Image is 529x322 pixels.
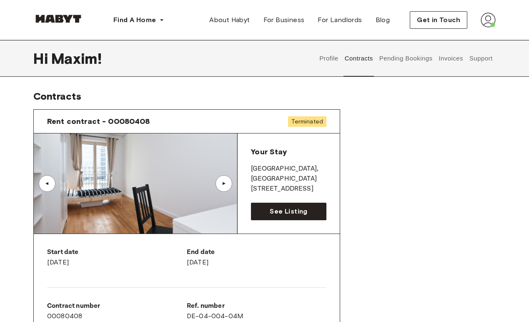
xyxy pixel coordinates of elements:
p: Ref. number [187,301,326,311]
p: End date [187,247,326,257]
div: 00080408 [47,301,187,321]
button: Contracts [343,40,374,77]
span: Maxim ! [51,50,102,67]
span: For Landlords [318,15,362,25]
div: [DATE] [47,247,187,267]
button: Profile [318,40,340,77]
a: For Business [257,12,311,28]
button: Get in Touch [410,11,467,29]
img: avatar [481,13,496,28]
span: Blog [376,15,390,25]
div: ▲ [220,181,228,186]
img: Habyt [33,15,83,23]
span: Rent contract - 00080408 [47,116,150,126]
span: Get in Touch [417,15,460,25]
span: Your Stay [251,147,286,156]
span: For Business [263,15,305,25]
div: user profile tabs [316,40,496,77]
div: [DATE] [187,247,326,267]
button: Find A Home [107,12,171,28]
button: Pending Bookings [378,40,434,77]
span: Terminated [288,116,326,127]
a: See Listing [251,203,326,220]
span: Find A Home [113,15,156,25]
span: Contracts [33,90,81,102]
span: Hi [33,50,51,67]
button: Invoices [438,40,464,77]
p: [STREET_ADDRESS] [251,184,326,194]
button: Support [468,40,494,77]
div: ▲ [43,181,51,186]
span: About Habyt [209,15,250,25]
a: For Landlords [311,12,369,28]
img: Image of the room [34,133,237,234]
p: Start date [47,247,187,257]
div: DE-04-004-04M [187,301,326,321]
p: Contract number [47,301,187,311]
span: See Listing [270,206,307,216]
a: Blog [369,12,397,28]
a: About Habyt [203,12,256,28]
p: [GEOGRAPHIC_DATA] , [GEOGRAPHIC_DATA] [251,164,326,184]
